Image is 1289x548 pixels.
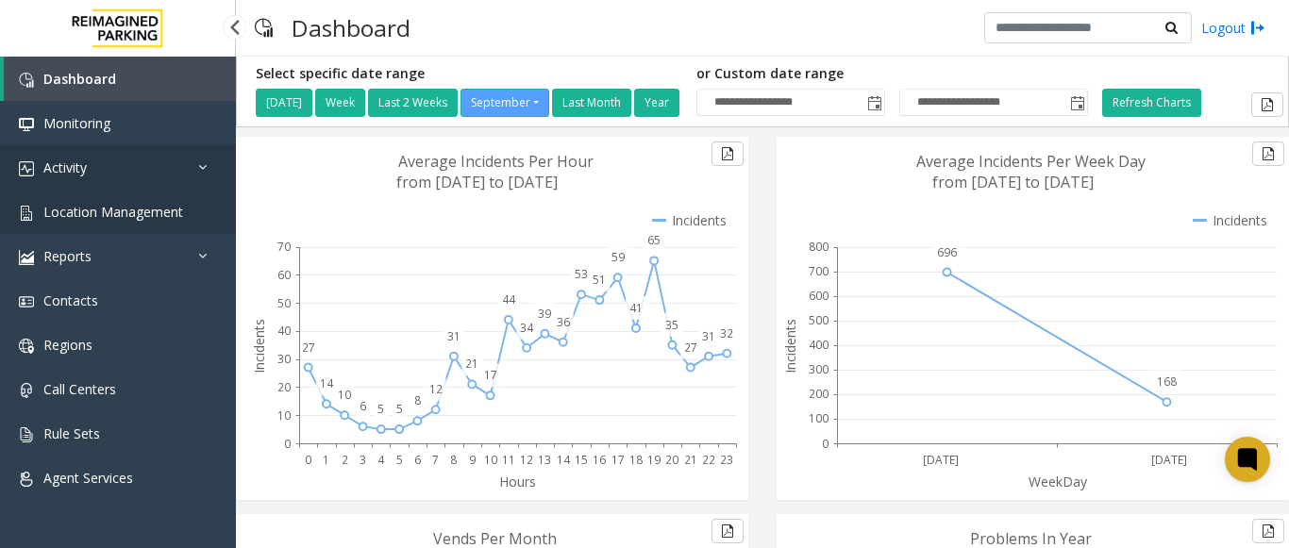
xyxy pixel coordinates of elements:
text: 15 [575,452,588,468]
text: 13 [538,452,551,468]
img: 'icon' [19,161,34,176]
span: Toggle popup [863,90,884,116]
text: 51 [593,272,606,288]
span: Dashboard [43,70,116,88]
text: 5 [396,452,403,468]
text: 14 [320,375,334,391]
text: 400 [809,337,829,353]
text: 2 [342,452,348,468]
text: 21 [684,452,697,468]
text: 5 [377,401,384,417]
text: Hours [499,473,536,490]
text: 60 [277,267,291,283]
text: [DATE] [923,452,959,468]
text: WeekDay [1029,473,1088,490]
a: Logout [1201,18,1265,38]
text: 200 [809,386,829,402]
h3: Dashboard [282,5,420,51]
text: 70 [277,239,291,255]
text: Incidents [781,319,799,374]
text: 50 [277,295,291,311]
text: 17 [611,452,625,468]
button: Last 2 Weeks [368,89,458,117]
text: 0 [305,452,311,468]
text: 1 [323,452,329,468]
text: 168 [1157,374,1177,390]
text: 31 [447,328,460,344]
button: Export to pdf [711,141,744,166]
text: [DATE] [1151,452,1187,468]
text: 12 [520,452,533,468]
span: Toggle popup [1066,90,1087,116]
button: Week [315,89,365,117]
text: 10 [484,452,497,468]
text: 17 [484,367,497,383]
text: 500 [809,312,829,328]
button: Last Month [552,89,631,117]
text: 600 [809,288,829,304]
text: 30 [277,351,291,367]
text: 100 [809,410,829,426]
text: 3 [360,452,366,468]
text: 59 [611,249,625,265]
text: 23 [720,452,733,468]
text: 5 [396,401,403,417]
text: 8 [450,452,457,468]
text: 40 [277,323,291,339]
text: 53 [575,266,588,282]
text: 27 [684,340,697,356]
h5: Select specific date range [256,66,682,82]
a: Dashboard [4,57,236,101]
button: [DATE] [256,89,312,117]
img: 'icon' [19,206,34,221]
span: Agent Services [43,469,133,487]
span: Monitoring [43,114,110,132]
text: Average Incidents Per Week Day [916,151,1146,172]
text: 21 [465,356,478,372]
button: Export to pdf [1252,141,1284,166]
text: 31 [702,328,715,344]
img: 'icon' [19,472,34,487]
text: 8 [414,392,421,408]
img: 'icon' [19,339,34,354]
button: Export to pdf [711,519,744,543]
text: 9 [469,452,476,468]
text: 7 [432,452,439,468]
button: Year [634,89,679,117]
button: Refresh Charts [1102,89,1201,117]
img: logout [1250,18,1265,38]
text: from [DATE] to [DATE] [396,172,558,192]
button: September [460,89,549,117]
text: 20 [665,452,678,468]
h5: or Custom date range [696,66,1088,82]
text: Average Incidents Per Hour [398,151,594,172]
text: 34 [520,320,534,336]
img: 'icon' [19,427,34,442]
text: 10 [277,407,291,423]
text: 4 [377,452,385,468]
text: 27 [302,340,315,356]
text: 39 [538,306,551,322]
img: 'icon' [19,294,34,309]
span: Reports [43,247,92,265]
text: from [DATE] to [DATE] [932,172,1094,192]
text: Incidents [250,319,268,374]
img: 'icon' [19,117,34,132]
text: 19 [647,452,661,468]
text: 6 [360,398,366,414]
text: 65 [647,232,661,248]
text: 10 [338,387,351,403]
text: 6 [414,452,421,468]
text: 300 [809,361,829,377]
span: Location Management [43,203,183,221]
text: 14 [557,452,571,468]
img: 'icon' [19,73,34,88]
text: 800 [809,239,829,255]
img: 'icon' [19,250,34,265]
text: 11 [502,452,515,468]
text: 0 [284,436,291,452]
text: 22 [702,452,715,468]
text: 700 [809,263,829,279]
span: Activity [43,158,87,176]
span: Call Centers [43,380,116,398]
